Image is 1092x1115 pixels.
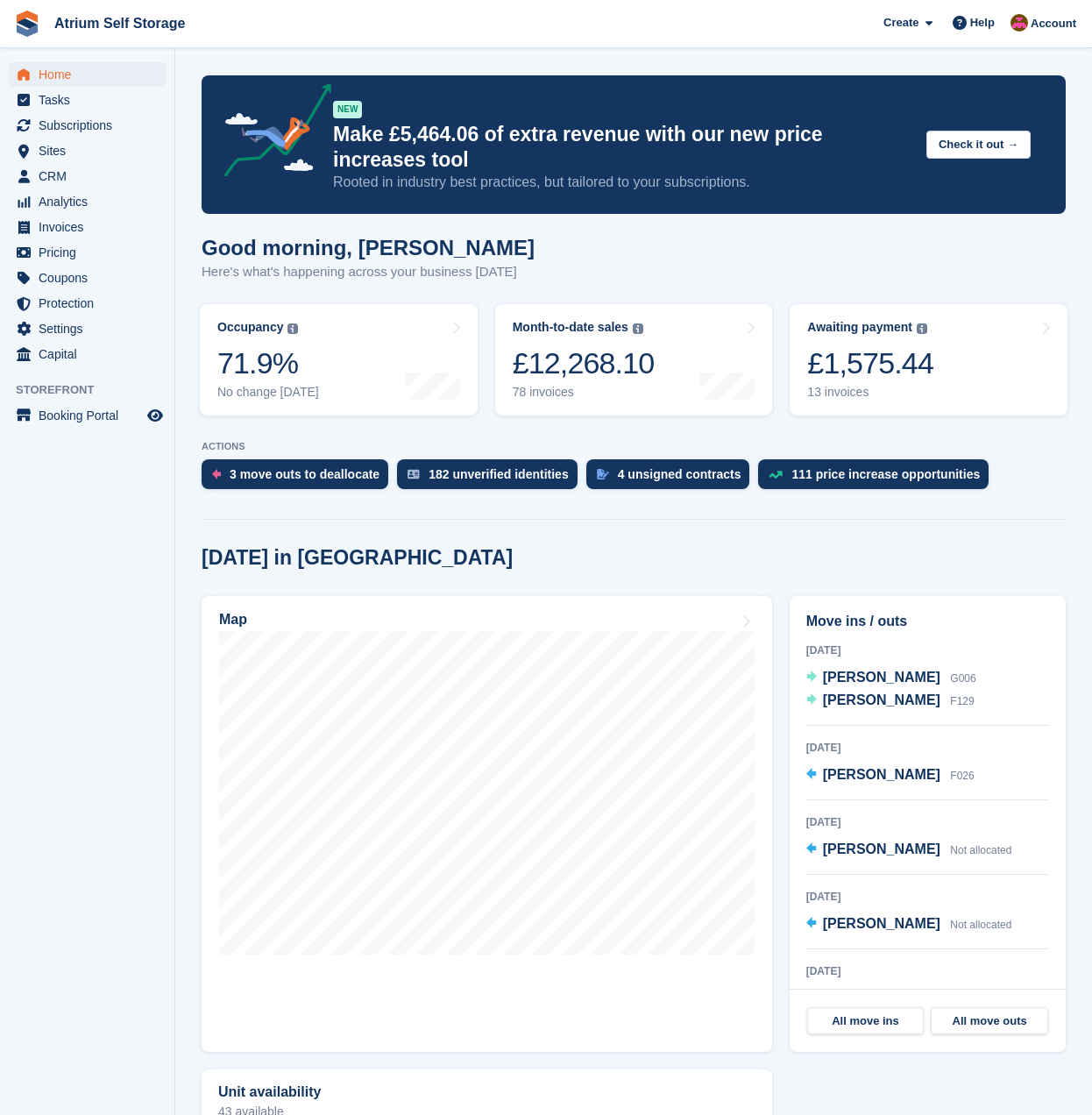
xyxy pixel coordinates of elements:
[200,304,478,415] a: Occupancy 71.9% No change [DATE]
[333,122,912,173] p: Make £5,464.06 of extra revenue with our new price increases tool
[39,113,144,138] span: Subscriptions
[202,441,1066,452] p: ACTIONS
[39,403,144,428] span: Booking Portal
[9,403,166,428] a: menu
[823,670,940,685] span: [PERSON_NAME]
[806,740,1049,756] div: [DATE]
[926,131,1031,160] button: Check it out →
[9,266,166,290] a: menu
[9,189,166,214] a: menu
[202,459,397,498] a: 3 move outs to deallocate
[791,467,980,481] div: 111 price increase opportunities
[218,1084,321,1100] h2: Unit availability
[217,385,319,400] div: No change [DATE]
[513,385,655,400] div: 78 invoices
[807,1007,925,1035] a: All move ins
[202,262,535,282] p: Here's what's happening across your business [DATE]
[597,469,609,479] img: contract_signature_icon-13c848040528278c33f63329250d36e43548de30e8caae1d1a13099fd9432cc5.svg
[9,138,166,163] a: menu
[202,546,513,570] h2: [DATE] in [GEOGRAPHIC_DATA]
[950,695,974,707] span: F129
[513,320,628,335] div: Month-to-date sales
[806,889,1049,905] div: [DATE]
[39,164,144,188] span: CRM
[9,88,166,112] a: menu
[39,266,144,290] span: Coupons
[586,459,759,498] a: 4 unsigned contracts
[950,844,1011,856] span: Not allocated
[333,173,912,192] p: Rooted in industry best practices, but tailored to your subscriptions.
[9,240,166,265] a: menu
[212,469,221,479] img: move_outs_to_deallocate_icon-f764333ba52eb49d3ac5e1228854f67142a1ed5810a6f6cc68b1a99e826820c5.svg
[883,14,918,32] span: Create
[429,467,569,481] div: 182 unverified identities
[9,316,166,341] a: menu
[39,291,144,316] span: Protection
[1010,14,1028,32] img: Mark Rhodes
[202,236,535,259] h1: Good morning, [PERSON_NAME]
[806,814,1049,830] div: [DATE]
[9,113,166,138] a: menu
[287,323,298,334] img: icon-info-grey-7440780725fd019a000dd9b08b2336e03edf1995a4989e88bcd33f0948082b44.svg
[769,471,783,479] img: price_increase_opportunities-93ffe204e8149a01c8c9dc8f82e8f89637d9d84a8eef4429ea346261dce0b2c0.svg
[806,667,976,690] a: [PERSON_NAME] G006
[823,842,940,856] span: [PERSON_NAME]
[917,323,927,334] img: icon-info-grey-7440780725fd019a000dd9b08b2336e03edf1995a4989e88bcd33f0948082b44.svg
[39,189,144,214] span: Analytics
[230,467,379,481] div: 3 move outs to deallocate
[823,916,940,931] span: [PERSON_NAME]
[758,459,997,498] a: 111 price increase opportunities
[39,215,144,239] span: Invoices
[14,11,40,37] img: stora-icon-8386f47178a22dfd0bd8f6a31ec36ba5ce8667c1dd55bd0f319d3a0aa187defe.svg
[9,62,166,87] a: menu
[39,62,144,87] span: Home
[39,240,144,265] span: Pricing
[970,14,995,32] span: Help
[633,323,643,334] img: icon-info-grey-7440780725fd019a000dd9b08b2336e03edf1995a4989e88bcd33f0948082b44.svg
[950,672,975,685] span: G006
[806,764,975,787] a: [PERSON_NAME] F026
[39,316,144,341] span: Settings
[790,304,1067,415] a: Awaiting payment £1,575.44 13 invoices
[950,919,1011,931] span: Not allocated
[495,304,773,415] a: Month-to-date sales £12,268.10 78 invoices
[513,345,655,381] div: £12,268.10
[806,690,975,713] a: [PERSON_NAME] F129
[9,342,166,366] a: menu
[145,405,166,426] a: Preview store
[9,164,166,188] a: menu
[823,692,940,707] span: [PERSON_NAME]
[1031,15,1076,32] span: Account
[209,83,332,183] img: price-adjustments-announcement-icon-8257ccfd72463d97f412b2fc003d46551f7dbcb40ab6d574587a9cd5c0d94...
[806,643,1049,658] div: [DATE]
[618,467,741,481] div: 4 unsigned contracts
[950,770,974,782] span: F026
[16,381,174,399] span: Storefront
[39,88,144,112] span: Tasks
[217,320,283,335] div: Occupancy
[9,291,166,316] a: menu
[39,138,144,163] span: Sites
[397,459,586,498] a: 182 unverified identities
[219,612,247,628] h2: Map
[807,320,912,335] div: Awaiting payment
[47,9,192,38] a: Atrium Self Storage
[807,345,933,381] div: £1,575.44
[806,839,1012,862] a: [PERSON_NAME] Not allocated
[333,101,362,118] div: NEW
[823,767,940,782] span: [PERSON_NAME]
[807,385,933,400] div: 13 invoices
[217,345,319,381] div: 71.9%
[931,1007,1048,1035] a: All move outs
[9,215,166,239] a: menu
[408,469,420,479] img: verify_identity-adf6edd0f0f0b5bbfe63781bf79b02c33cf7c696d77639b501bdc392416b5a36.svg
[806,611,1049,632] h2: Move ins / outs
[806,963,1049,979] div: [DATE]
[806,913,1012,936] a: [PERSON_NAME] Not allocated
[39,342,144,366] span: Capital
[202,596,772,1052] a: Map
